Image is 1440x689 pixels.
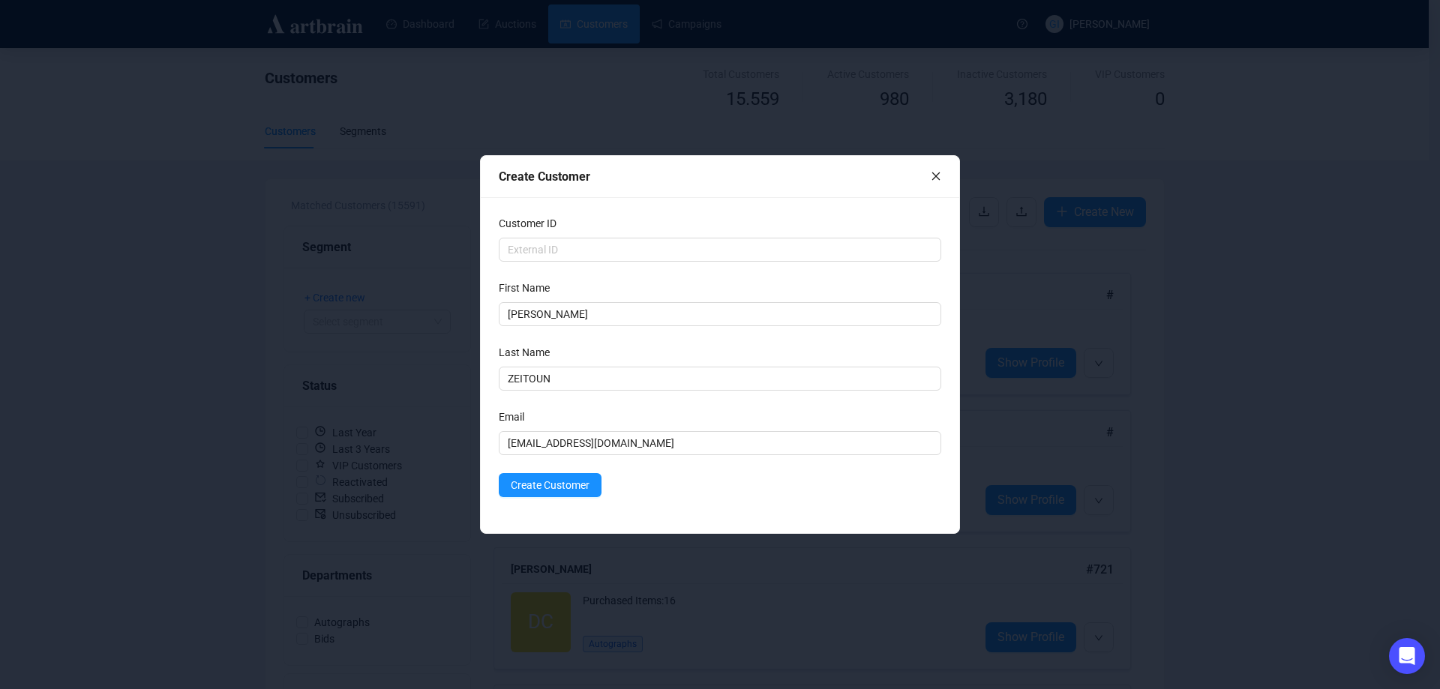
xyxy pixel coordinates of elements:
label: First Name [499,280,559,296]
button: Create Customer [499,473,601,497]
div: Open Intercom Messenger [1389,638,1425,674]
span: Create Customer [511,477,589,493]
label: Last Name [499,344,559,361]
div: Create Customer [499,167,931,186]
label: Customer ID [499,215,566,232]
input: Email Address [499,431,941,455]
label: Email [499,409,534,425]
input: Last Name [499,367,941,391]
span: close [931,171,941,181]
input: First Name [499,302,941,326]
input: External ID [499,238,941,262]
